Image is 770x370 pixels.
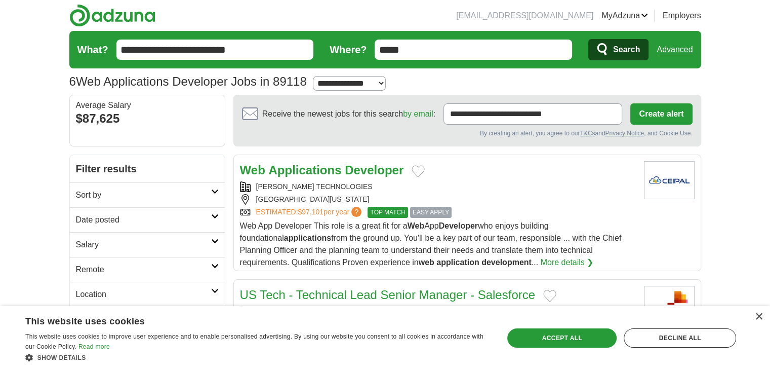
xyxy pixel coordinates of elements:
strong: Applications [268,163,341,177]
a: ESTIMATED:$97,101per year? [256,207,364,218]
strong: Web [408,221,424,230]
div: By creating an alert, you agree to our and , and Cookie Use. [242,129,693,138]
h2: Filter results [70,155,225,182]
strong: applications [284,234,331,242]
li: [EMAIL_ADDRESS][DOMAIN_NAME] [456,10,593,22]
a: More details ❯ [541,256,594,269]
a: Advanced [657,40,693,60]
a: Remote [70,257,225,282]
strong: web [419,258,434,267]
a: US Tech - Technical Lead Senior Manager - Salesforce [240,288,535,302]
button: Add to favorite jobs [543,290,556,302]
span: Receive the newest jobs for this search : [262,108,435,120]
img: PwC logo [644,286,695,324]
h2: Location [76,288,211,301]
a: Date posted [70,207,225,232]
h2: Remote [76,264,211,276]
span: Web App Developer This role is a great fit for a App who enjoys building foundational from the gr... [240,221,622,267]
strong: Developer [439,221,478,230]
strong: application [436,258,479,267]
a: Read more, opens a new window [78,343,110,350]
a: MyAdzuna [601,10,648,22]
h1: Web Applications Developer Jobs in 89118 [69,75,307,88]
div: Decline all [624,328,736,348]
a: by email [403,109,433,118]
label: Where? [330,42,367,57]
div: Accept all [507,328,617,348]
div: Show details [25,352,490,362]
a: Location [70,282,225,307]
a: Sort by [70,182,225,207]
div: Close [755,313,762,321]
label: What? [77,42,108,57]
span: Show details [37,354,86,361]
img: Adzuna logo [69,4,155,27]
a: T&Cs [580,130,595,137]
span: 6 [69,72,76,91]
button: Add to favorite jobs [412,165,425,177]
button: Create alert [630,103,692,125]
strong: Web [240,163,265,177]
div: [PERSON_NAME] TECHNOLOGIES [240,181,636,192]
a: Web Applications Developer [240,163,404,177]
strong: Developer [345,163,403,177]
h2: Date posted [76,214,211,226]
span: ? [351,207,361,217]
span: This website uses cookies to improve user experience and to enable personalised advertising. By u... [25,333,483,350]
h2: Sort by [76,189,211,201]
span: $97,101 [298,208,323,216]
a: Privacy Notice [605,130,644,137]
div: This website uses cookies [25,312,464,327]
span: EASY APPLY [410,207,452,218]
h2: Salary [76,239,211,251]
span: TOP MATCH [368,207,408,218]
div: $87,625 [76,109,219,128]
span: Search [613,40,640,60]
button: Search [588,39,649,60]
div: Average Salary [76,101,219,109]
a: Employers [663,10,701,22]
div: [GEOGRAPHIC_DATA][US_STATE] [240,194,636,205]
a: Salary [70,232,225,257]
img: Company logo [644,161,695,199]
strong: development [481,258,532,267]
